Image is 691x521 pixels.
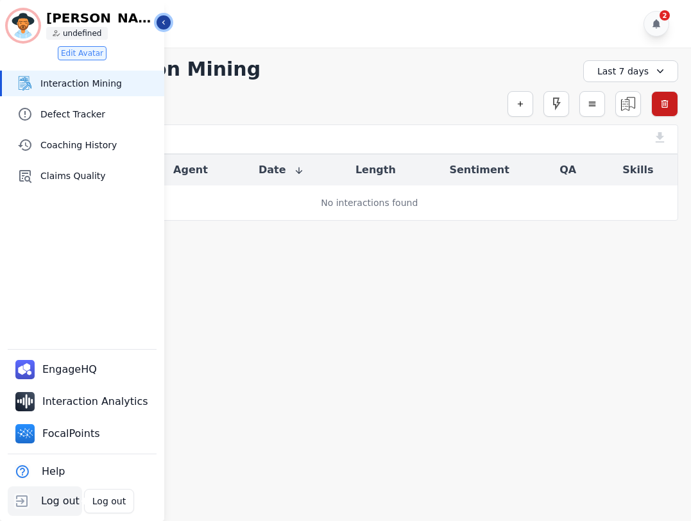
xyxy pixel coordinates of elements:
[10,387,156,416] a: Interaction Analytics
[8,486,82,516] button: Log out
[40,77,159,90] span: Interaction Mining
[259,162,304,178] button: Date
[42,464,65,479] span: Help
[58,46,107,60] button: Edit Avatar
[41,493,80,509] span: Log out
[40,139,159,151] span: Coaching History
[42,362,99,377] span: EngageHQ
[2,101,164,127] a: Defect Tracker
[622,162,653,178] button: Skills
[2,163,164,189] a: Claims Quality
[8,10,38,41] img: Bordered avatar
[10,419,108,448] a: FocalPoints
[63,28,101,38] p: undefined
[40,169,159,182] span: Claims Quality
[46,12,155,24] p: [PERSON_NAME]
[559,162,576,178] button: QA
[660,10,670,21] div: 2
[8,457,67,486] button: Help
[2,132,164,158] a: Coaching History
[583,60,678,82] div: Last 7 days
[42,394,151,409] span: Interaction Analytics
[321,196,418,209] div: No interactions found
[449,162,509,178] button: Sentiment
[40,108,159,121] span: Defect Tracker
[42,426,103,441] span: FocalPoints
[92,495,126,508] div: Log out
[173,162,208,178] button: Agent
[10,355,105,384] a: EngageHQ
[355,162,396,178] button: Length
[2,71,164,96] a: Interaction Mining
[53,30,60,37] img: person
